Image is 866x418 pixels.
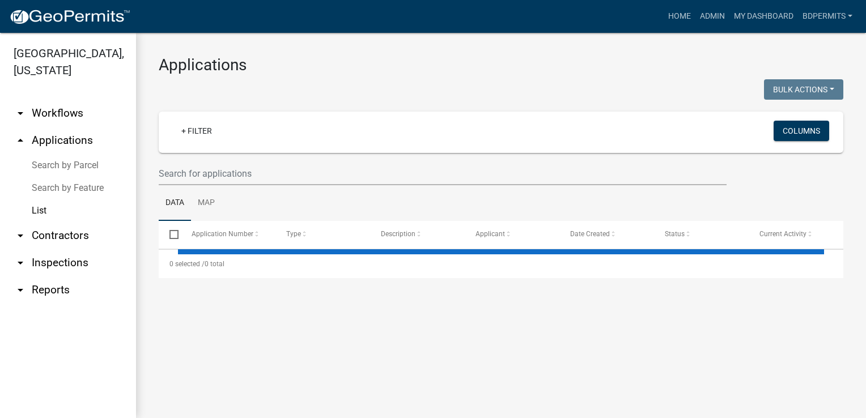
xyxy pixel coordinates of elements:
i: arrow_drop_down [14,256,27,270]
span: Type [286,230,301,238]
a: Map [191,185,222,221]
a: Home [664,6,695,27]
button: Columns [774,121,829,141]
datatable-header-cell: Application Number [180,221,275,248]
datatable-header-cell: Select [159,221,180,248]
a: Admin [695,6,729,27]
button: Bulk Actions [764,79,843,100]
i: arrow_drop_up [14,134,27,147]
datatable-header-cell: Type [275,221,370,248]
span: Status [665,230,685,238]
span: 0 selected / [169,260,205,268]
datatable-header-cell: Status [654,221,749,248]
span: Date Created [570,230,610,238]
span: Description [381,230,415,238]
a: My Dashboard [729,6,798,27]
a: Data [159,185,191,221]
i: arrow_drop_down [14,229,27,242]
div: 0 total [159,250,843,278]
span: Current Activity [759,230,806,238]
span: Application Number [192,230,253,238]
h3: Applications [159,56,843,75]
datatable-header-cell: Description [370,221,465,248]
a: + Filter [172,121,221,141]
datatable-header-cell: Current Activity [749,221,843,248]
a: Bdpermits [798,6,857,27]
datatable-header-cell: Applicant [465,221,559,248]
span: Applicant [476,230,505,238]
i: arrow_drop_down [14,283,27,297]
datatable-header-cell: Date Created [559,221,654,248]
input: Search for applications [159,162,727,185]
i: arrow_drop_down [14,106,27,120]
